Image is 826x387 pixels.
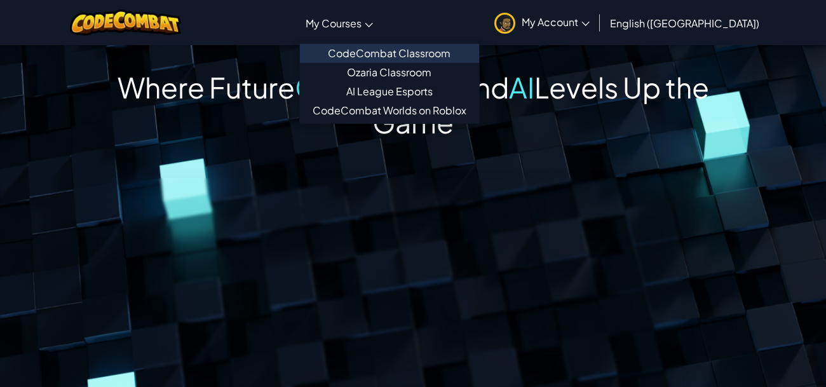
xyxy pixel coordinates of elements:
[488,3,596,43] a: My Account
[299,6,379,40] a: My Courses
[300,63,479,82] a: Ozaria Classroom
[118,69,295,105] span: Where Future
[509,69,534,105] span: AI
[306,17,362,30] span: My Courses
[295,69,394,105] span: Coders
[604,6,766,40] a: English ([GEOGRAPHIC_DATA])
[610,17,759,30] span: English ([GEOGRAPHIC_DATA])
[372,69,709,140] span: Levels Up the Game
[494,13,515,34] img: avatar
[522,15,590,29] span: My Account
[70,10,181,36] img: CodeCombat logo
[300,82,479,101] a: AI League Esports
[300,44,479,63] a: CodeCombat Classroom
[300,101,479,120] a: CodeCombat Worlds on Roblox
